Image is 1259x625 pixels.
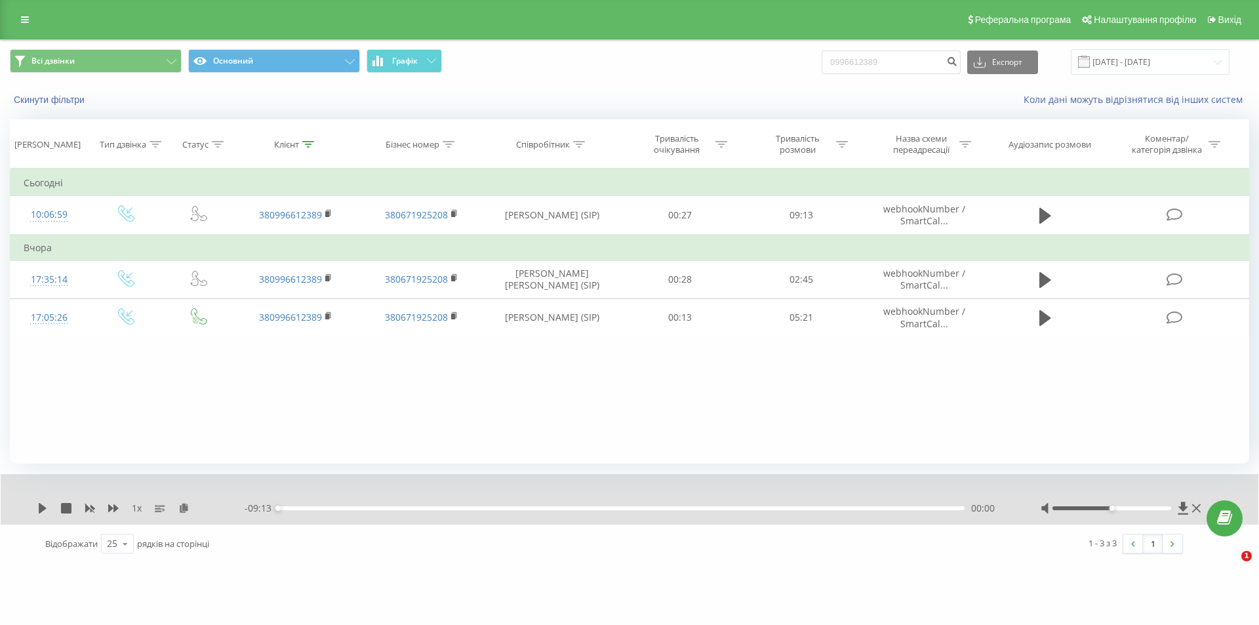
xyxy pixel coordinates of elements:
div: 17:05:26 [24,305,75,331]
a: 380996612389 [259,273,322,285]
span: Графік [392,56,418,66]
div: 10:06:59 [24,202,75,228]
input: Пошук за номером [822,50,961,74]
div: 25 [107,537,117,550]
div: Тип дзвінка [100,139,146,150]
div: Тривалість очікування [642,133,712,155]
button: Графік [367,49,442,73]
span: Налаштування профілю [1094,14,1196,25]
span: Всі дзвінки [31,56,75,66]
a: Коли дані можуть відрізнятися вiд інших систем [1024,93,1249,106]
a: 380671925208 [385,273,448,285]
td: 00:27 [620,196,740,235]
span: Реферальна програма [975,14,1071,25]
div: Accessibility label [275,506,281,511]
button: Скинути фільтри [10,94,91,106]
span: webhookNumber / SmartCal... [883,267,965,291]
div: Назва схеми переадресації [886,133,956,155]
td: 00:13 [620,298,740,336]
span: webhookNumber / SmartCal... [883,203,965,227]
div: Коментар/категорія дзвінка [1129,133,1205,155]
td: 09:13 [740,196,861,235]
span: рядків на сторінці [137,538,209,550]
td: Сьогодні [10,170,1249,196]
span: webhookNumber / SmartCal... [883,305,965,329]
td: 05:21 [740,298,861,336]
span: Вихід [1218,14,1241,25]
div: Бізнес номер [386,139,439,150]
button: Всі дзвінки [10,49,182,73]
div: [PERSON_NAME] [14,139,81,150]
div: Accessibility label [1109,506,1114,511]
div: Аудіозапис розмови [1009,139,1091,150]
a: 380671925208 [385,311,448,323]
div: 17:35:14 [24,267,75,292]
iframe: Intercom live chat [1214,551,1246,582]
div: Тривалість розмови [763,133,833,155]
span: - 09:13 [245,502,278,515]
div: Клієнт [274,139,299,150]
span: 1 x [132,502,142,515]
a: 1 [1143,534,1163,553]
span: 1 [1241,551,1252,561]
div: Співробітник [516,139,570,150]
span: Відображати [45,538,98,550]
div: Статус [182,139,209,150]
a: 380671925208 [385,209,448,221]
td: 00:28 [620,260,740,298]
div: 1 - 3 з 3 [1089,536,1117,550]
td: [PERSON_NAME] (SIP) [484,196,620,235]
td: [PERSON_NAME] (SIP) [484,298,620,336]
a: 380996612389 [259,209,322,221]
a: 380996612389 [259,311,322,323]
button: Експорт [967,50,1038,74]
td: 02:45 [740,260,861,298]
td: Вчора [10,235,1249,261]
td: [PERSON_NAME] [PERSON_NAME] (SIP) [484,260,620,298]
button: Основний [188,49,360,73]
span: 00:00 [971,502,995,515]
